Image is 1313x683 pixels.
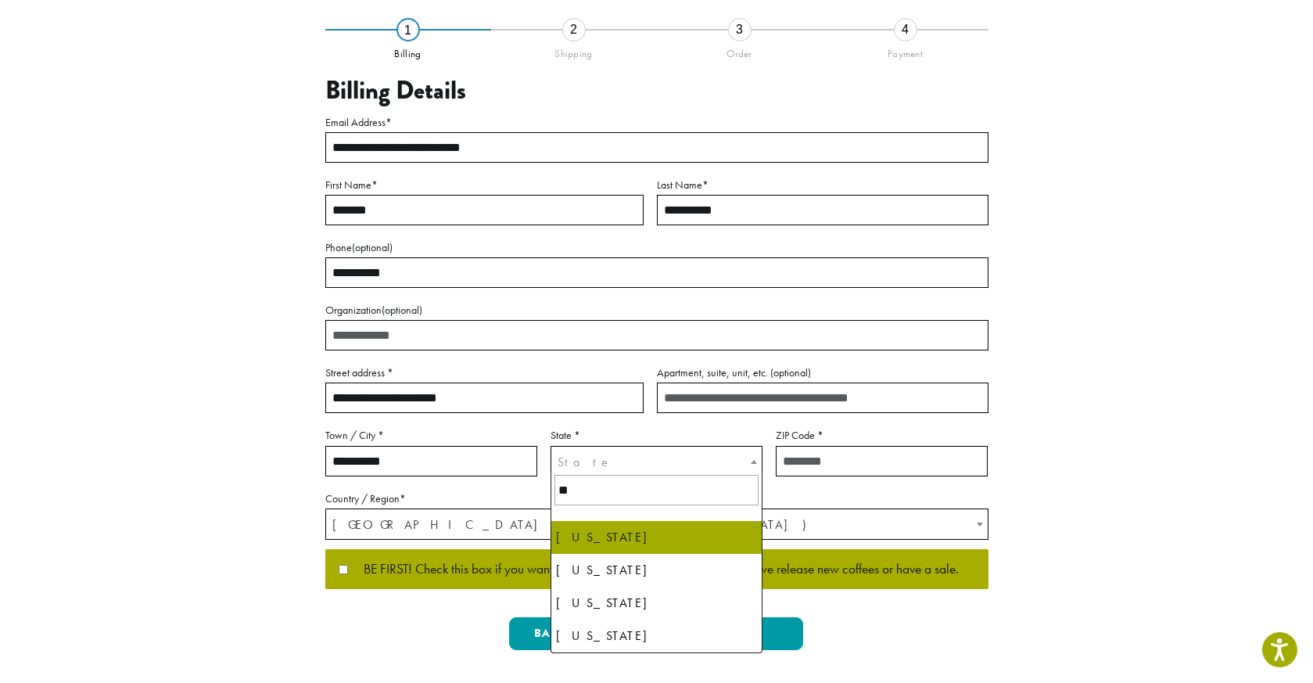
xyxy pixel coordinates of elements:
label: Town / City [325,426,537,445]
label: Email Address [325,113,988,132]
span: State [558,454,612,470]
h3: Billing Details [325,76,988,106]
div: 4 [894,18,917,41]
span: State [551,446,762,477]
label: Street address [325,363,644,383]
span: (optional) [352,240,393,254]
label: First Name [325,175,644,195]
span: United States (US) [326,509,988,540]
div: Billing [325,41,491,60]
span: Country / Region [325,509,988,540]
span: (optional) [382,303,422,317]
div: 2 [562,18,586,41]
li: [US_STATE] [551,620,762,652]
label: ZIP Code [776,426,988,445]
label: Apartment, suite, unit, etc. [657,363,988,383]
label: State [551,426,762,445]
div: Payment [823,41,988,60]
input: BE FIRST! Check this box if you want [PERSON_NAME] to email you when we release new coffees or ha... [339,565,348,574]
span: BE FIRST! Check this box if you want [PERSON_NAME] to email you when we release new coffees or ha... [348,563,959,577]
label: Last Name [657,175,988,195]
div: Shipping [491,41,657,60]
li: [US_STATE] [551,554,762,587]
li: [US_STATE] [551,521,762,554]
button: Back to cart [509,617,648,650]
label: Organization [325,300,988,320]
div: 1 [396,18,420,41]
div: 3 [728,18,752,41]
li: [US_STATE] [551,587,762,620]
span: (optional) [770,365,811,379]
div: Order [657,41,823,60]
